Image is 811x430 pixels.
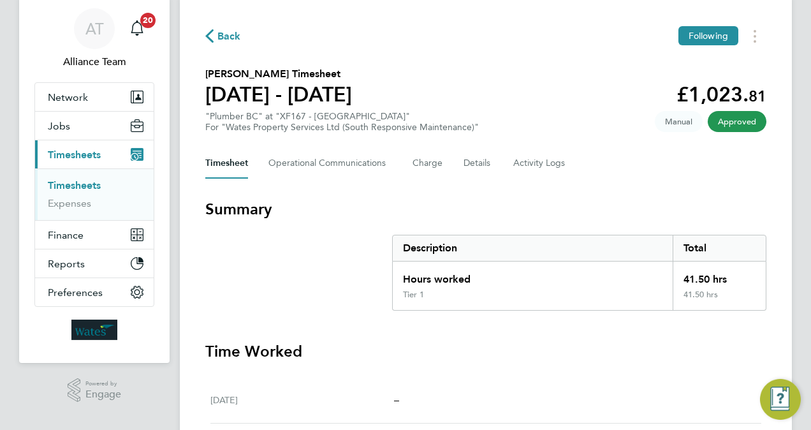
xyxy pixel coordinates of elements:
button: Engage Resource Center [760,379,801,420]
button: Jobs [35,112,154,140]
span: Following [689,30,728,41]
span: AT [85,20,104,37]
h3: Time Worked [205,341,766,362]
span: Timesheets [48,149,101,161]
span: This timesheet has been approved. [708,111,766,132]
button: Activity Logs [513,148,567,179]
img: wates-logo-retina.png [71,320,117,340]
button: Timesheets [35,140,154,168]
button: Preferences [35,278,154,306]
a: 20 [124,8,150,49]
a: Go to home page [34,320,154,340]
button: Timesheet [205,148,248,179]
button: Charge [413,148,443,179]
div: Tier 1 [403,290,424,300]
span: This timesheet was manually created. [655,111,703,132]
button: Operational Communications [268,148,392,179]
button: Following [678,26,738,45]
button: Reports [35,249,154,278]
span: 20 [140,13,156,28]
button: Timesheets Menu [743,26,766,46]
span: Finance [48,229,84,241]
div: For "Wates Property Services Ltd (South Responsive Maintenance)" [205,122,479,133]
a: Powered byEngage [68,378,122,403]
a: Expenses [48,197,91,209]
div: 41.50 hrs [673,262,766,290]
span: Engage [85,389,121,400]
div: Description [393,235,673,261]
h2: [PERSON_NAME] Timesheet [205,66,352,82]
app-decimal: £1,023. [676,82,766,107]
button: Details [464,148,493,179]
span: – [394,394,399,406]
div: 41.50 hrs [673,290,766,310]
button: Back [205,28,241,44]
div: Timesheets [35,168,154,220]
div: [DATE] [210,392,394,408]
button: Finance [35,221,154,249]
a: Timesheets [48,179,101,191]
span: Network [48,91,88,103]
div: "Plumber BC" at "XF167 - [GEOGRAPHIC_DATA]" [205,111,479,133]
button: Network [35,83,154,111]
span: Alliance Team [34,54,154,70]
span: Reports [48,258,85,270]
span: Powered by [85,378,121,389]
div: Hours worked [393,262,673,290]
span: Back [217,29,241,44]
span: 81 [749,87,766,105]
h1: [DATE] - [DATE] [205,82,352,107]
h3: Summary [205,199,766,219]
a: ATAlliance Team [34,8,154,70]
span: Preferences [48,286,103,299]
div: Summary [392,235,766,311]
span: Jobs [48,120,70,132]
div: Total [673,235,766,261]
